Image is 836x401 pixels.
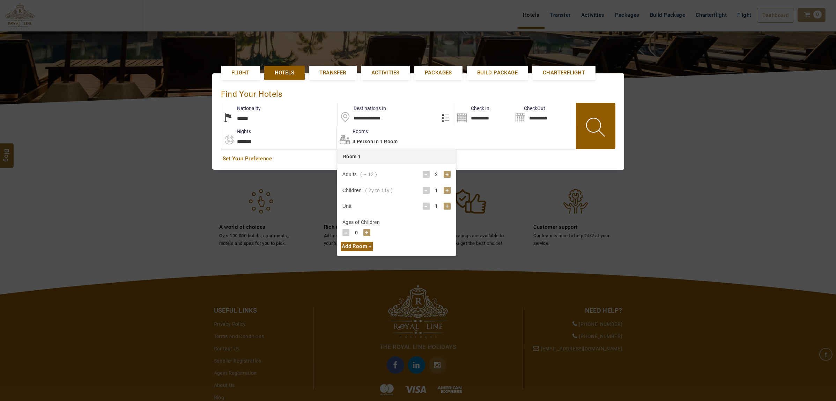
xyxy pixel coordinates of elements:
div: 0 [349,229,363,236]
div: 1 [430,187,444,194]
div: 1 [430,203,444,210]
div: Unit [342,203,355,210]
label: Nationality [221,105,261,112]
a: Hotels [264,66,305,80]
span: Transfer [319,69,346,76]
div: Ages of Children [342,219,451,226]
a: Set Your Preference [223,155,614,162]
span: Activities [371,69,400,76]
div: Children [342,187,393,194]
div: - [423,187,430,194]
label: nights [221,128,251,135]
div: + [444,171,451,178]
input: Search [513,103,572,126]
div: 2 [430,171,444,178]
label: CheckOut [513,105,545,112]
span: ( + 12 ) [360,172,377,177]
a: Activities [361,66,410,80]
span: Hotels [275,69,294,76]
span: 3 Person in 1 Room [353,139,398,144]
div: + [444,187,451,194]
span: ( 2y to 11y ) [365,188,393,193]
label: Destinations In [338,105,386,112]
span: Packages [425,69,452,76]
input: Search [455,103,513,126]
a: Packages [414,66,463,80]
div: Find Your Hotels [221,82,615,103]
div: - [423,171,430,178]
div: - [342,229,349,236]
a: Build Package [467,66,528,80]
span: Charterflight [543,69,585,76]
div: - [423,203,430,210]
span: Build Package [477,69,518,76]
div: Adults [342,171,377,178]
label: Check In [455,105,489,112]
a: Transfer [309,66,356,80]
label: Rooms [337,128,368,135]
span: Room 1 [343,154,361,159]
div: + [444,203,451,210]
a: Charterflight [532,66,595,80]
a: Flight [221,66,260,80]
span: Flight [231,69,250,76]
div: Add Room + [341,242,373,251]
div: + [363,229,370,236]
